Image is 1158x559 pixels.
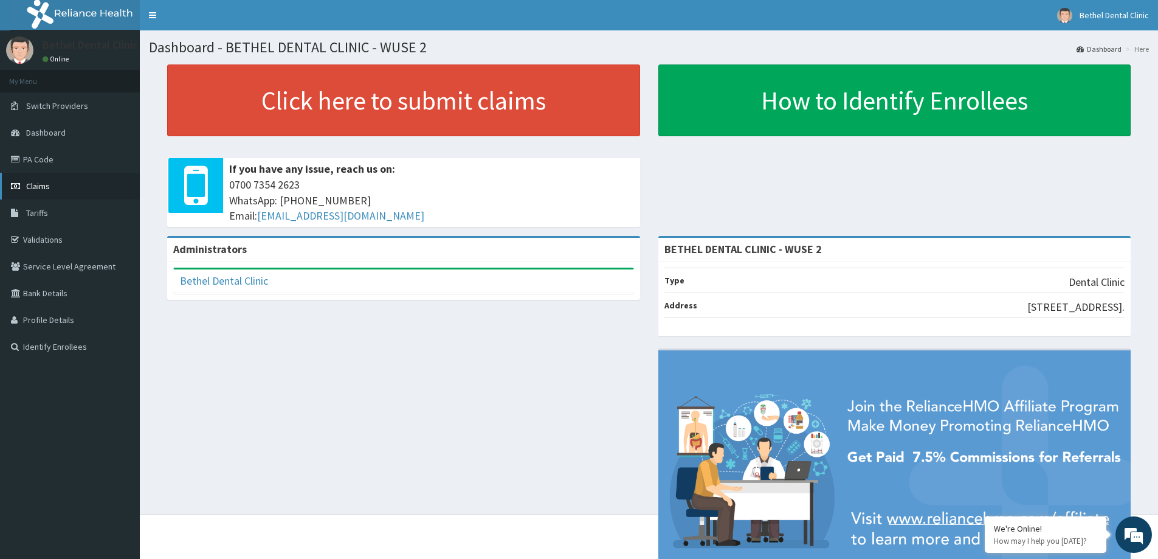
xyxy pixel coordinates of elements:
div: We're Online! [994,523,1097,534]
span: Bethel Dental Clinic [1080,10,1149,21]
img: User Image [1057,8,1072,23]
li: Here [1123,44,1149,54]
b: Type [664,275,684,286]
span: Claims [26,181,50,192]
a: Online [43,55,72,63]
span: Tariffs [26,207,48,218]
p: [STREET_ADDRESS]. [1027,299,1125,315]
strong: BETHEL DENTAL CLINIC - WUSE 2 [664,242,822,256]
b: Address [664,300,697,311]
a: Bethel Dental Clinic [180,274,268,288]
a: Click here to submit claims [167,64,640,136]
span: Switch Providers [26,100,88,111]
p: Dental Clinic [1069,274,1125,290]
b: If you have any issue, reach us on: [229,162,395,176]
a: [EMAIL_ADDRESS][DOMAIN_NAME] [257,209,424,223]
span: Dashboard [26,127,66,138]
a: Dashboard [1077,44,1122,54]
span: 0700 7354 2623 WhatsApp: [PHONE_NUMBER] Email: [229,177,634,224]
a: How to Identify Enrollees [658,64,1131,136]
img: User Image [6,36,33,64]
b: Administrators [173,242,247,256]
p: Bethel Dental Clinic [43,40,138,50]
h1: Dashboard - BETHEL DENTAL CLINIC - WUSE 2 [149,40,1149,55]
p: How may I help you today? [994,536,1097,546]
